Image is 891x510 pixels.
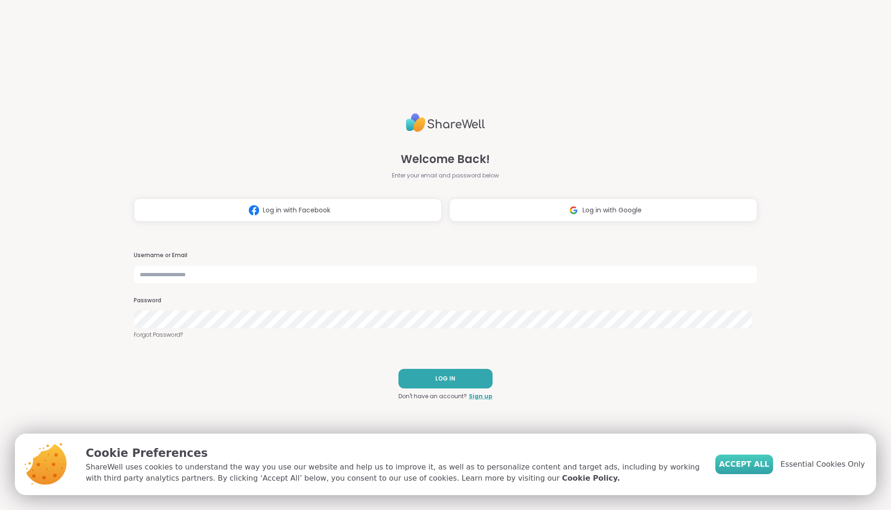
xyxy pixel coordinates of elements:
[719,459,769,470] span: Accept All
[86,445,700,462] p: Cookie Preferences
[435,374,455,383] span: LOG IN
[134,252,757,259] h3: Username or Email
[781,459,865,470] span: Essential Cookies Only
[562,473,620,484] a: Cookie Policy.
[245,202,263,219] img: ShareWell Logomark
[86,462,700,484] p: ShareWell uses cookies to understand the way you use our website and help us to improve it, as we...
[565,202,583,219] img: ShareWell Logomark
[398,369,493,388] button: LOG IN
[134,198,442,222] button: Log in with Facebook
[469,392,493,401] a: Sign up
[401,151,490,168] span: Welcome Back!
[134,297,757,305] h3: Password
[263,205,330,215] span: Log in with Facebook
[449,198,757,222] button: Log in with Google
[406,109,485,136] img: ShareWell Logo
[392,171,499,180] span: Enter your email and password below
[398,392,467,401] span: Don't have an account?
[715,455,773,474] button: Accept All
[583,205,642,215] span: Log in with Google
[134,331,757,339] a: Forgot Password?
